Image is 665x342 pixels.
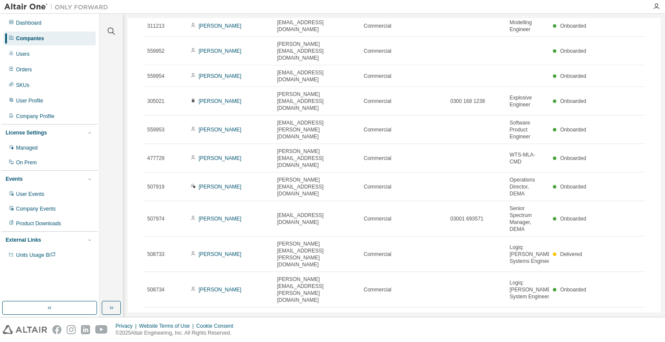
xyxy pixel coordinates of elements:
span: Onboarded [560,73,586,79]
img: youtube.svg [95,325,108,334]
span: Commercial [364,286,391,293]
span: Explosive Engineer [510,94,545,108]
span: 507974 [147,215,165,222]
span: [PERSON_NAME][EMAIL_ADDRESS][PERSON_NAME][DOMAIN_NAME] [277,240,356,268]
span: Delivered [560,251,582,257]
span: 0300 168 1238 [450,98,485,105]
span: [PERSON_NAME][EMAIL_ADDRESS][DOMAIN_NAME] [277,148,356,169]
span: Operations Director, DEMA [510,176,545,197]
span: Logiq: [PERSON_NAME] Systems Engineer [510,244,552,265]
span: Commercial [364,155,391,162]
img: linkedin.svg [81,325,90,334]
span: [EMAIL_ADDRESS][DOMAIN_NAME] [277,212,356,226]
span: [PERSON_NAME][EMAIL_ADDRESS][PERSON_NAME][DOMAIN_NAME] [277,276,356,304]
span: Commercial [364,22,391,29]
div: SKUs [16,82,29,89]
span: Commercial [364,251,391,258]
span: 477729 [147,155,165,162]
div: Dashboard [16,19,42,26]
a: [PERSON_NAME] [199,127,242,133]
div: User Profile [16,97,43,104]
a: [PERSON_NAME] [199,155,242,161]
span: Modelling Engineer [510,19,545,33]
div: Events [6,176,23,182]
span: Commercial [364,215,391,222]
div: Website Terms of Use [139,323,196,329]
div: Company Profile [16,113,55,120]
div: External Links [6,237,41,243]
div: Users [16,51,29,58]
span: Commercial [364,98,391,105]
span: 305021 [147,98,165,105]
span: Onboarded [560,48,586,54]
div: On Prem [16,159,37,166]
a: [PERSON_NAME] [199,48,242,54]
div: Cookie Consent [196,323,238,329]
span: Commercial [364,48,391,54]
p: © 2025 Altair Engineering, Inc. All Rights Reserved. [116,329,239,337]
a: [PERSON_NAME] [199,287,242,293]
a: [PERSON_NAME] [199,216,242,222]
a: [PERSON_NAME] [199,73,242,79]
span: WTS-MLA-CMD [510,151,545,165]
span: Commercial [364,73,391,80]
div: Company Events [16,205,55,212]
img: instagram.svg [67,325,76,334]
span: 508733 [147,251,165,258]
a: [PERSON_NAME] [199,98,242,104]
span: 508734 [147,286,165,293]
a: [PERSON_NAME] [199,251,242,257]
div: License Settings [6,129,47,136]
span: [EMAIL_ADDRESS][DOMAIN_NAME] [277,19,356,33]
span: 559954 [147,73,165,80]
span: [PERSON_NAME][EMAIL_ADDRESS][DOMAIN_NAME] [277,91,356,112]
div: Companies [16,35,44,42]
span: 507919 [147,183,165,190]
span: Software Product Engineer [510,119,545,140]
img: Altair One [4,3,113,11]
img: facebook.svg [52,325,61,334]
span: 559953 [147,126,165,133]
img: altair_logo.svg [3,325,47,334]
span: 03001 693571 [450,215,484,222]
a: [PERSON_NAME] [199,23,242,29]
div: Orders [16,66,32,73]
span: [EMAIL_ADDRESS][PERSON_NAME][DOMAIN_NAME] [277,119,356,140]
span: Onboarded [560,287,586,293]
span: 559952 [147,48,165,54]
span: [PERSON_NAME][EMAIL_ADDRESS][DOMAIN_NAME] [277,176,356,197]
div: Managed [16,144,38,151]
span: Onboarded [560,23,586,29]
span: Onboarded [560,127,586,133]
span: Senior Spectrum Manager, DEMA [510,205,545,233]
span: [EMAIL_ADDRESS][DOMAIN_NAME] [277,69,356,83]
span: 311213 [147,22,165,29]
span: Commercial [364,183,391,190]
div: Privacy [116,323,139,329]
span: Onboarded [560,184,586,190]
span: Onboarded [560,216,586,222]
a: [PERSON_NAME] [199,184,242,190]
div: User Events [16,191,44,198]
span: Commercial [364,126,391,133]
span: [PERSON_NAME][EMAIL_ADDRESS][DOMAIN_NAME] [277,41,356,61]
div: Product Downloads [16,220,61,227]
span: Logiq: [PERSON_NAME] System Engineer [510,279,552,300]
span: Onboarded [560,98,586,104]
span: Units Usage BI [16,252,56,258]
span: Onboarded [560,155,586,161]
